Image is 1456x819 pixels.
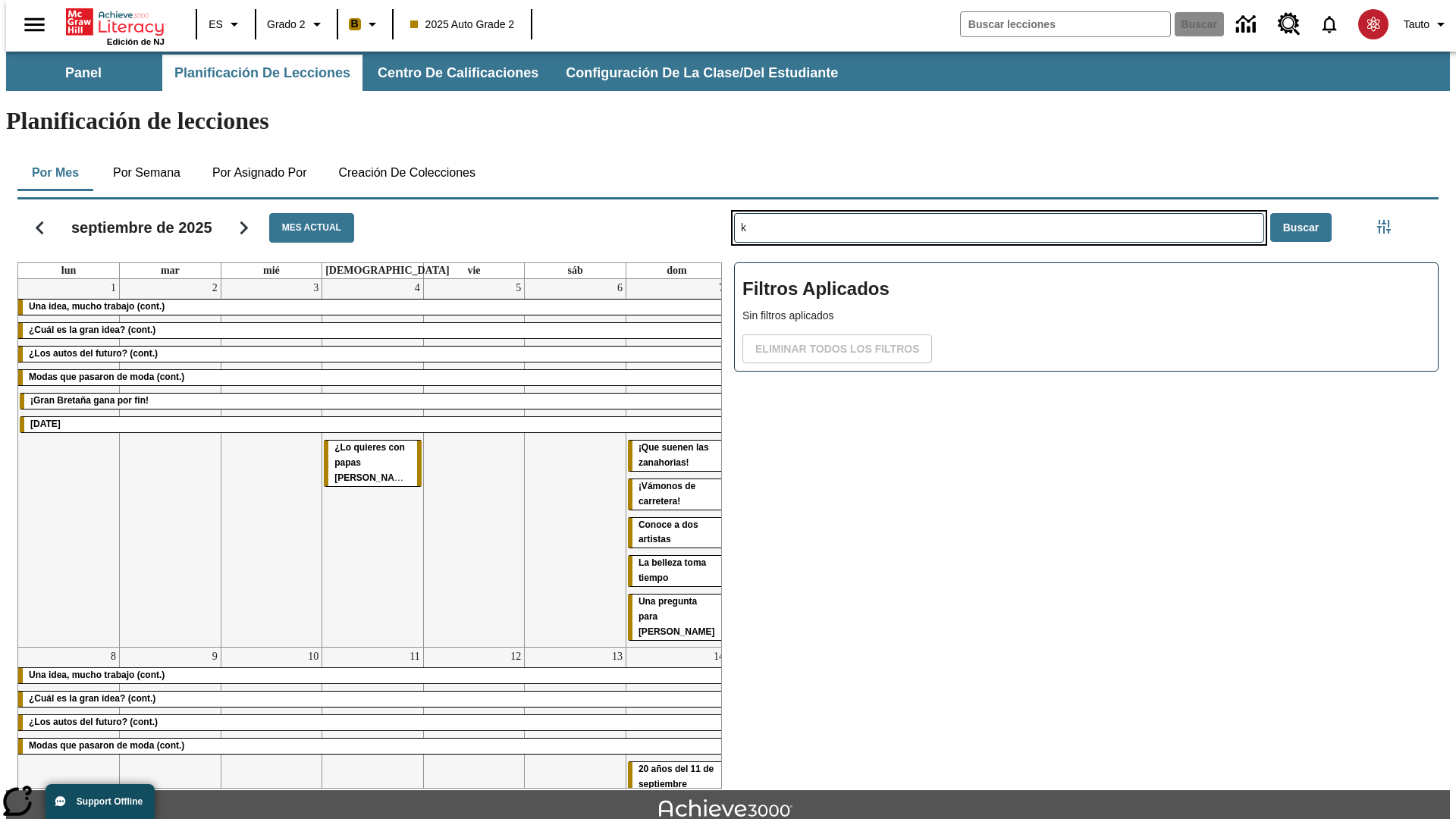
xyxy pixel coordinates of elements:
button: Panel [8,55,159,91]
div: ¿Lo quieres con papas fritas? [324,441,422,486]
input: Buscar lecciones [735,214,1263,242]
button: Support Offline [45,784,155,819]
div: 20 años del 11 de septiembre [628,762,726,792]
a: 5 de septiembre de 2025 [513,279,524,297]
span: Conoce a dos artistas [639,519,698,545]
a: 10 de septiembre de 2025 [305,648,322,666]
button: Planificación de lecciones [162,55,362,91]
span: Centro de calificaciones [378,64,538,82]
td: 5 de septiembre de 2025 [423,279,525,647]
div: Subbarra de navegación [6,55,852,91]
span: Una idea, mucho trabajo (cont.) [29,301,165,312]
div: Conoce a dos artistas [628,518,726,548]
button: Por mes [17,155,93,191]
a: 8 de septiembre de 2025 [108,648,119,666]
td: 1 de septiembre de 2025 [18,279,120,647]
td: 2 de septiembre de 2025 [120,279,221,647]
span: ¡Que suenen las zanahorias! [639,442,709,468]
button: Abrir el menú lateral [12,2,57,47]
div: Calendario [5,193,722,789]
button: Regresar [20,209,59,247]
h1: Planificación de lecciones [6,107,1450,135]
span: ¿Los autos del futuro? (cont.) [29,348,158,359]
div: Filtros Aplicados [734,262,1439,372]
a: 11 de septiembre de 2025 [406,648,422,666]
button: Centro de calificaciones [366,55,551,91]
p: Sin filtros aplicados [742,308,1430,324]
button: Perfil/Configuración [1398,11,1456,38]
div: Una idea, mucho trabajo (cont.) [18,300,727,315]
span: ¡Vámonos de carretera! [639,481,695,507]
a: 4 de septiembre de 2025 [412,279,423,297]
td: 7 de septiembre de 2025 [626,279,727,647]
input: Buscar campo [961,12,1170,36]
button: Configuración de la clase/del estudiante [554,55,850,91]
span: Grado 2 [267,17,306,33]
span: Día del Trabajo [30,419,61,429]
a: 14 de septiembre de 2025 [711,648,727,666]
a: 7 de septiembre de 2025 [716,279,727,297]
span: ¿Cuál es la gran idea? (cont.) [29,693,155,704]
span: Panel [65,64,102,82]
a: Notificaciones [1310,5,1349,44]
a: viernes [464,263,483,278]
div: ¡Que suenen las zanahorias! [628,441,726,471]
div: ¡Gran Bretaña gana por fin! [20,394,726,409]
a: jueves [322,263,453,278]
a: 13 de septiembre de 2025 [609,648,626,666]
button: Escoja un nuevo avatar [1349,5,1398,44]
span: ¡Gran Bretaña gana por fin! [30,395,149,406]
a: 2 de septiembre de 2025 [209,279,221,297]
button: Por semana [101,155,193,191]
td: 6 de septiembre de 2025 [525,279,626,647]
a: 3 de septiembre de 2025 [310,279,322,297]
span: ¿Los autos del futuro? (cont.) [29,717,158,727]
button: Grado: Grado 2, Elige un grado [261,11,332,38]
span: Modas que pasaron de moda (cont.) [29,740,184,751]
button: Boost El color de la clase es anaranjado claro. Cambiar el color de la clase. [343,11,388,38]
img: avatar image [1358,9,1389,39]
div: Una pregunta para Joplin [628,595,726,640]
button: Menú lateral de filtros [1369,212,1399,242]
button: Mes actual [269,213,354,243]
div: Día del Trabajo [20,417,726,432]
div: ¿Los autos del futuro? (cont.) [18,347,727,362]
a: domingo [664,263,689,278]
div: Portada [66,5,165,46]
div: Una idea, mucho trabajo (cont.) [18,668,727,683]
span: 20 años del 11 de septiembre [639,764,714,789]
span: B [351,14,359,33]
div: Modas que pasaron de moda (cont.) [18,739,727,754]
td: 4 de septiembre de 2025 [322,279,424,647]
a: martes [158,263,183,278]
div: ¿Cuál es la gran idea? (cont.) [18,692,727,707]
span: Una pregunta para Joplin [639,596,715,637]
a: Portada [66,7,165,37]
button: Seguir [224,209,263,247]
span: Una idea, mucho trabajo (cont.) [29,670,165,680]
span: ES [209,17,223,33]
button: Por asignado por [200,155,319,191]
a: Centro de información [1227,4,1269,45]
button: Buscar [1270,213,1332,243]
a: miércoles [260,263,283,278]
h2: Filtros Aplicados [742,271,1430,308]
div: La belleza toma tiempo [628,556,726,586]
h2: septiembre de 2025 [71,218,212,237]
div: ¿Cuál es la gran idea? (cont.) [18,323,727,338]
button: Creación de colecciones [326,155,488,191]
button: Lenguaje: ES, Selecciona un idioma [202,11,250,38]
td: 3 de septiembre de 2025 [221,279,322,647]
div: ¿Los autos del futuro? (cont.) [18,715,727,730]
span: Planificación de lecciones [174,64,350,82]
div: Buscar [722,193,1439,789]
a: lunes [58,263,79,278]
span: Tauto [1404,17,1429,33]
div: Modas que pasaron de moda (cont.) [18,370,727,385]
a: 1 de septiembre de 2025 [108,279,119,297]
div: ¡Vámonos de carretera! [628,479,726,510]
span: Modas que pasaron de moda (cont.) [29,372,184,382]
span: Configuración de la clase/del estudiante [566,64,838,82]
a: Centro de recursos, Se abrirá en una pestaña nueva. [1269,4,1310,45]
span: Edición de NJ [107,37,165,46]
